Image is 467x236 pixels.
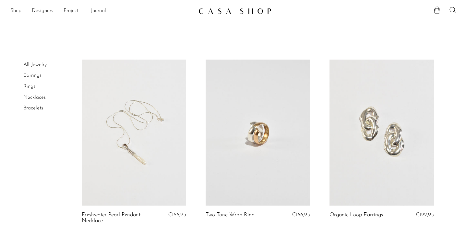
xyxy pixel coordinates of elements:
[206,212,255,218] a: Two-Tone Wrap Ring
[10,6,193,17] ul: NEW HEADER MENU
[10,6,193,17] nav: Desktop navigation
[10,7,21,15] a: Shop
[23,106,43,111] a: Bracelets
[91,7,106,15] a: Journal
[168,212,186,218] span: €166,95
[23,73,42,78] a: Earrings
[23,62,47,67] a: All Jewelry
[82,212,151,224] a: Freshwater Pearl Pendant Necklace
[23,95,46,100] a: Necklaces
[23,84,35,89] a: Rings
[292,212,310,218] span: €166,95
[32,7,53,15] a: Designers
[416,212,434,218] span: €192,95
[329,212,383,218] a: Organic Loop Earrings
[64,7,80,15] a: Projects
